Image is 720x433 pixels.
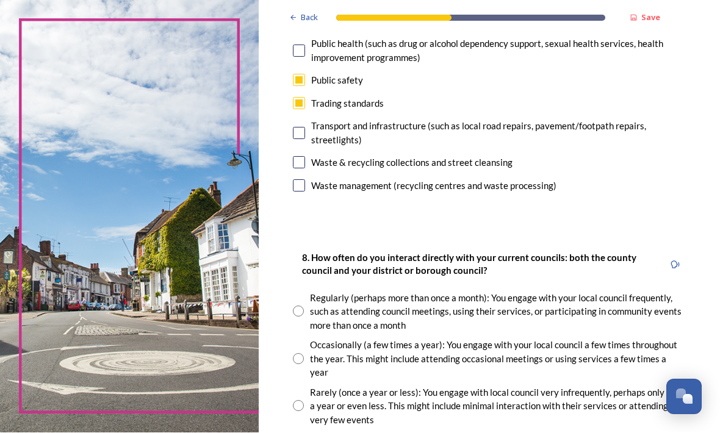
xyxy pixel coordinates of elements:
div: Waste management (recycling centres and waste processing) [311,179,556,193]
strong: Save [641,12,660,23]
div: Public safety [311,74,363,88]
span: Back [301,12,318,24]
div: Rarely (once a year or less): You engage with local council very infrequently, perhaps only once ... [310,386,686,428]
div: Public health (such as drug or alcohol dependency support, sexual health services, health improve... [311,37,686,65]
strong: 8. How often do you interact directly with your current councils: both the county council and you... [302,252,638,276]
div: Waste & recycling collections and street cleansing [311,156,513,170]
div: Trading standards [311,97,384,111]
button: Open Chat [666,379,702,415]
div: Regularly (perhaps more than once a month): You engage with your local council frequently, such a... [310,292,686,333]
div: Occasionally (a few times a year): You engage with your local council a few times throughout the ... [310,338,686,380]
div: Transport and infrastructure (such as local road repairs, pavement/footpath repairs, streetlights) [311,120,686,147]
